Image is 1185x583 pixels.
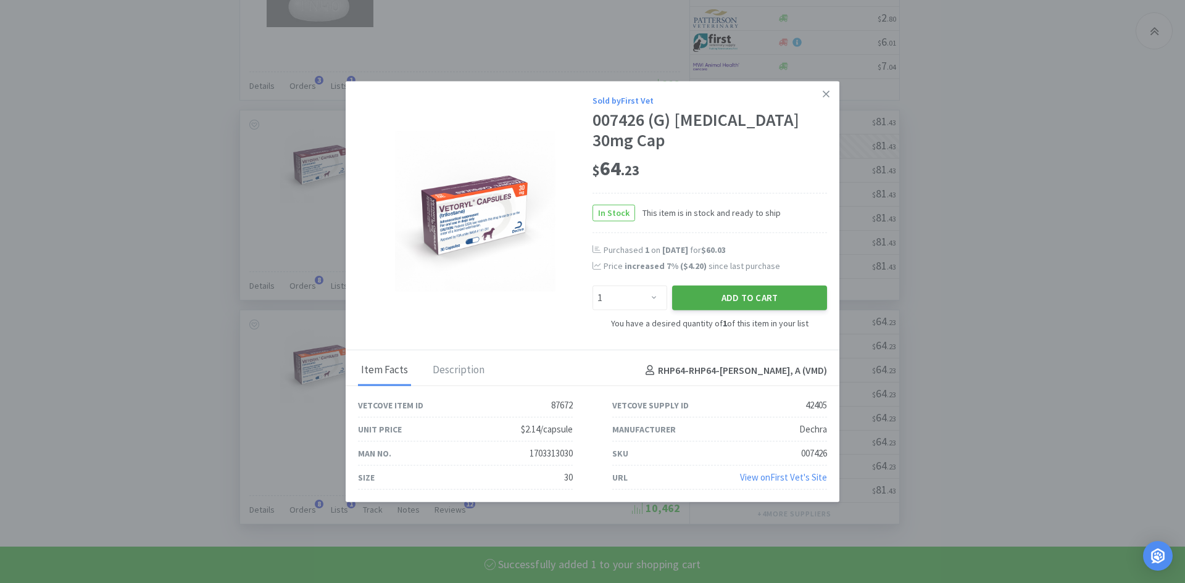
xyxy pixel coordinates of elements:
span: In Stock [593,205,634,220]
div: SKU [612,447,628,460]
span: . 23 [621,162,639,179]
div: You have a desired quantity of of this item in your list [592,316,827,329]
div: 42405 [805,398,827,413]
a: View onFirst Vet's Site [740,471,827,483]
div: Size [358,471,375,484]
span: 64 [592,156,639,181]
div: Open Intercom Messenger [1143,541,1173,571]
span: $60.03 [701,244,726,255]
div: 007426 [801,446,827,461]
div: 007426 (G) [MEDICAL_DATA] 30mg Cap [592,110,827,151]
div: Price since last purchase [604,259,827,273]
div: Unit Price [358,423,402,436]
span: This item is in stock and ready to ship [635,206,781,220]
span: $4.20 [683,260,704,271]
div: Item Facts [358,355,411,386]
div: Vetcove Item ID [358,399,423,412]
div: 1703313030 [530,446,573,461]
div: Vetcove Supply ID [612,399,689,412]
img: 22420cd600554b68bf355e55a41a2168_42405.jpeg [395,131,555,292]
span: 1 [645,244,649,255]
strong: 1 [723,317,727,328]
div: $2.14/capsule [521,422,573,437]
div: Description [430,355,488,386]
span: [DATE] [662,244,688,255]
div: Man No. [358,447,391,460]
div: URL [612,471,628,484]
div: Sold by First Vet [592,93,827,107]
button: Add to Cart [672,285,827,310]
div: Purchased on for [604,244,827,256]
div: Manufacturer [612,423,676,436]
div: 87672 [551,398,573,413]
div: 30 [564,470,573,485]
span: $ [592,162,600,179]
h4: RHP64-RHP64 - [PERSON_NAME], A (VMD) [641,362,827,378]
span: increased 7 % ( ) [625,260,707,271]
div: Dechra [799,422,827,437]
